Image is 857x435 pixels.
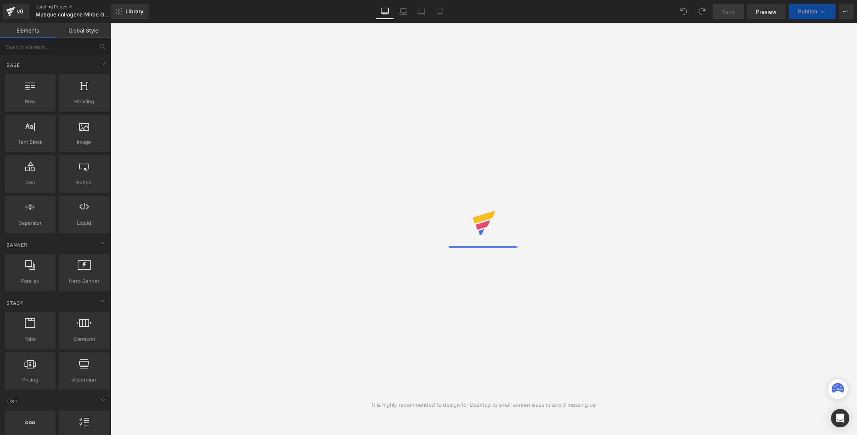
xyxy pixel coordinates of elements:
[372,401,596,409] div: It is highly recommended to design for Desktop to small screen sizes to avoid messing up
[789,4,836,19] button: Publish
[7,277,53,285] span: Parallax
[125,8,143,15] span: Library
[798,8,817,15] span: Publish
[412,4,431,19] a: Tablet
[111,4,149,19] a: New Library
[431,4,449,19] a: Mobile
[722,8,735,16] span: Save
[36,11,109,18] span: Masque collagene Mirae Glow
[839,4,854,19] button: More
[676,4,691,19] button: Undo
[394,4,412,19] a: Laptop
[7,219,53,227] span: Separator
[61,219,107,227] span: Liquid
[7,138,53,146] span: Text Block
[7,335,53,343] span: Tabs
[61,138,107,146] span: Image
[694,4,710,19] button: Redo
[7,376,53,384] span: Pricing
[61,179,107,187] span: Button
[15,6,25,16] div: v6
[831,409,849,427] div: Open Intercom Messenger
[3,4,29,19] a: v6
[7,179,53,187] span: Icon
[61,335,107,343] span: Carousel
[61,376,107,384] span: Accordion
[756,8,777,16] span: Preview
[7,97,53,106] span: Row
[61,277,107,285] span: Hero Banner
[61,97,107,106] span: Heading
[55,23,111,38] a: Global Style
[6,62,21,69] span: Base
[6,299,24,307] span: Stack
[6,241,28,248] span: Banner
[376,4,394,19] a: Desktop
[6,398,19,405] span: List
[36,4,124,10] a: Landing Pages
[747,4,786,19] a: Preview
